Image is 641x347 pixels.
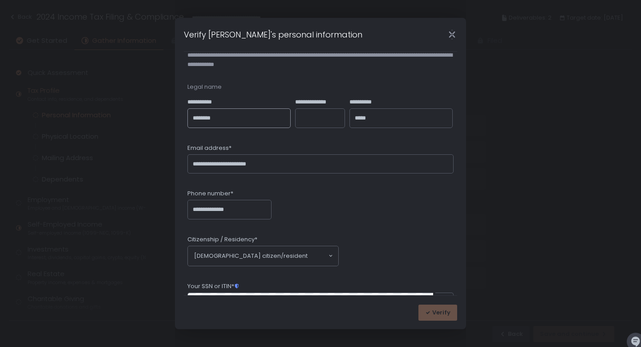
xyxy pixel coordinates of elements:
h1: Verify [PERSON_NAME]'s personal information [184,29,362,41]
div: Legal name [187,83,454,91]
input: Search for option [308,252,328,260]
div: Search for option [188,246,338,266]
span: Your SSN or ITIN* [187,282,239,290]
span: [DEMOGRAPHIC_DATA] citizen/resident [194,252,308,260]
span: Phone number* [187,190,233,198]
span: Email address* [187,144,231,152]
span: Citizenship / Residency* [187,235,257,244]
div: Close [438,29,466,40]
